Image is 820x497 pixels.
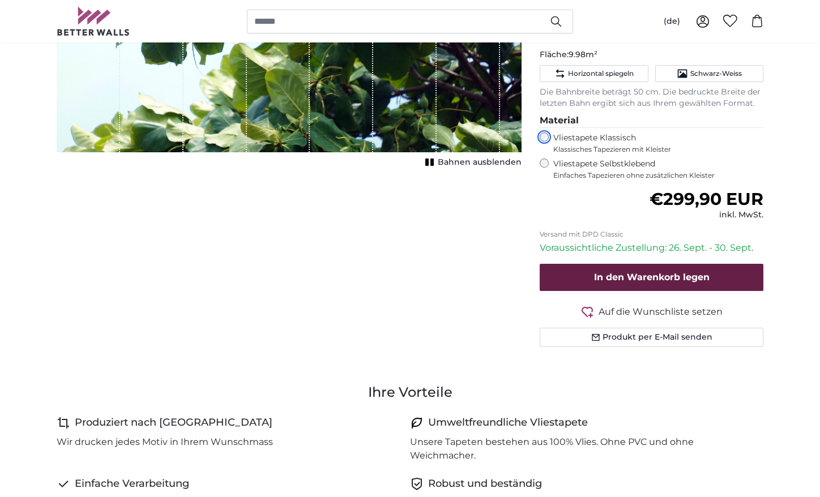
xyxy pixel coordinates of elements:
span: Schwarz-Weiss [690,69,742,78]
span: Auf die Wunschliste setzen [599,305,723,319]
p: Fläche: [540,49,763,61]
span: €299,90 EUR [650,188,763,209]
img: Betterwalls [57,7,130,36]
button: In den Warenkorb legen [540,264,763,291]
p: Voraussichtliche Zustellung: 26. Sept. - 30. Sept. [540,241,763,255]
label: Vliestapete Klassisch [553,132,754,154]
button: Bahnen ausblenden [422,155,522,170]
h4: Einfache Verarbeitung [75,476,189,492]
span: Einfaches Tapezieren ohne zusätzlichen Kleister [553,171,763,180]
button: Schwarz-Weiss [655,65,763,82]
span: In den Warenkorb legen [594,272,710,282]
span: 9.98m² [569,49,597,59]
span: Bahnen ausblenden [438,157,522,168]
div: inkl. MwSt. [650,209,763,221]
h4: Robust und beständig [428,476,542,492]
p: Wir drucken jedes Motiv in Ihrem Wunschmass [57,435,273,449]
button: Produkt per E-Mail senden [540,328,763,347]
h4: Umweltfreundliche Vliestapete [428,415,588,431]
button: (de) [655,11,689,32]
label: Vliestapete Selbstklebend [553,158,763,180]
p: Unsere Tapeten bestehen aus 100% Vlies. Ohne PVC und ohne Weichmacher. [410,435,754,462]
h4: Produziert nach [GEOGRAPHIC_DATA] [75,415,272,431]
button: Horizontal spiegeln [540,65,648,82]
p: Versand mit DPD Classic [540,230,763,239]
h3: Ihre Vorteile [57,383,763,401]
button: Auf die Wunschliste setzen [540,305,763,319]
span: Horizontal spiegeln [568,69,634,78]
legend: Material [540,114,763,128]
span: Klassisches Tapezieren mit Kleister [553,145,754,154]
p: Die Bahnbreite beträgt 50 cm. Die bedruckte Breite der letzten Bahn ergibt sich aus Ihrem gewählt... [540,87,763,109]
